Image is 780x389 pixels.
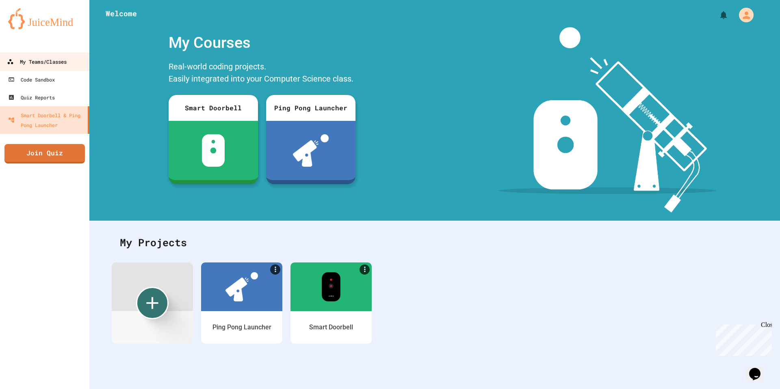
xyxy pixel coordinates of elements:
[360,264,370,275] a: More
[8,110,84,130] div: Smart Doorbell & Ping Pong Launcher
[498,27,716,213] img: banner-image-my-projects.png
[202,134,225,167] img: sdb-white.svg
[165,27,360,58] div: My Courses
[713,321,772,356] iframe: chat widget
[212,322,271,332] div: Ping Pong Launcher
[8,75,55,84] div: Code Sandbox
[270,264,280,275] a: More
[3,3,56,52] div: Chat with us now!Close
[8,8,81,29] img: logo-orange.svg
[293,134,329,167] img: ppl-with-ball.png
[704,8,730,22] div: My Notifications
[4,144,85,163] a: Join Quiz
[322,272,341,301] img: sdb-real-colors.png
[8,92,55,102] div: Quiz Reports
[309,322,353,332] div: Smart Doorbell
[746,357,772,381] iframe: chat widget
[266,95,355,121] div: Ping Pong Launcher
[169,95,258,121] div: Smart Doorbell
[730,6,756,24] div: My Account
[165,58,360,89] div: Real-world coding projects. Easily integrated into your Computer Science class.
[136,287,169,319] div: Create new
[201,262,282,344] a: MorePing Pong Launcher
[112,227,758,258] div: My Projects
[290,262,372,344] a: MoreSmart Doorbell
[225,272,258,301] img: ppl-with-ball.png
[7,57,67,67] div: My Teams/Classes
